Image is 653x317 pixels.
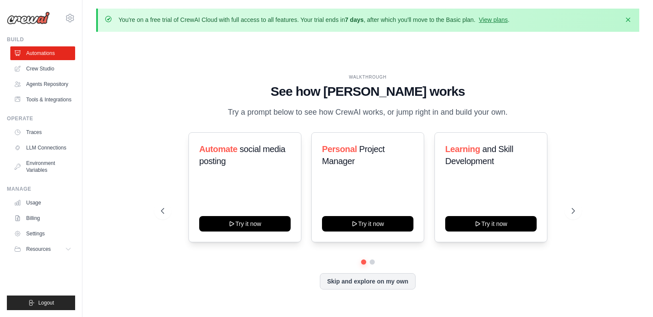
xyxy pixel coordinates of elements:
p: You're on a free trial of CrewAI Cloud with full access to all features. Your trial ends in , aft... [118,15,510,24]
button: Skip and explore on my own [320,273,416,290]
button: Try it now [445,216,537,232]
div: Manage [7,186,75,192]
a: Agents Repository [10,77,75,91]
span: Personal [322,144,357,154]
a: Tools & Integrations [10,93,75,107]
span: Automate [199,144,237,154]
iframe: Chat Widget [610,276,653,317]
a: Automations [10,46,75,60]
a: View plans [479,16,507,23]
a: Environment Variables [10,156,75,177]
span: Resources [26,246,51,253]
a: Traces [10,125,75,139]
p: Try a prompt below to see how CrewAI works, or jump right in and build your own. [224,106,512,119]
button: Try it now [199,216,291,232]
span: Logout [38,299,54,306]
h1: See how [PERSON_NAME] works [161,84,575,99]
span: Learning [445,144,480,154]
strong: 7 days [345,16,364,23]
div: Build [7,36,75,43]
div: WALKTHROUGH [161,74,575,80]
button: Resources [10,242,75,256]
button: Logout [7,296,75,310]
div: Operate [7,115,75,122]
span: social media posting [199,144,285,166]
a: Billing [10,211,75,225]
a: LLM Connections [10,141,75,155]
a: Settings [10,227,75,241]
a: Crew Studio [10,62,75,76]
img: Logo [7,12,50,24]
a: Usage [10,196,75,210]
button: Try it now [322,216,413,232]
span: and Skill Development [445,144,513,166]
